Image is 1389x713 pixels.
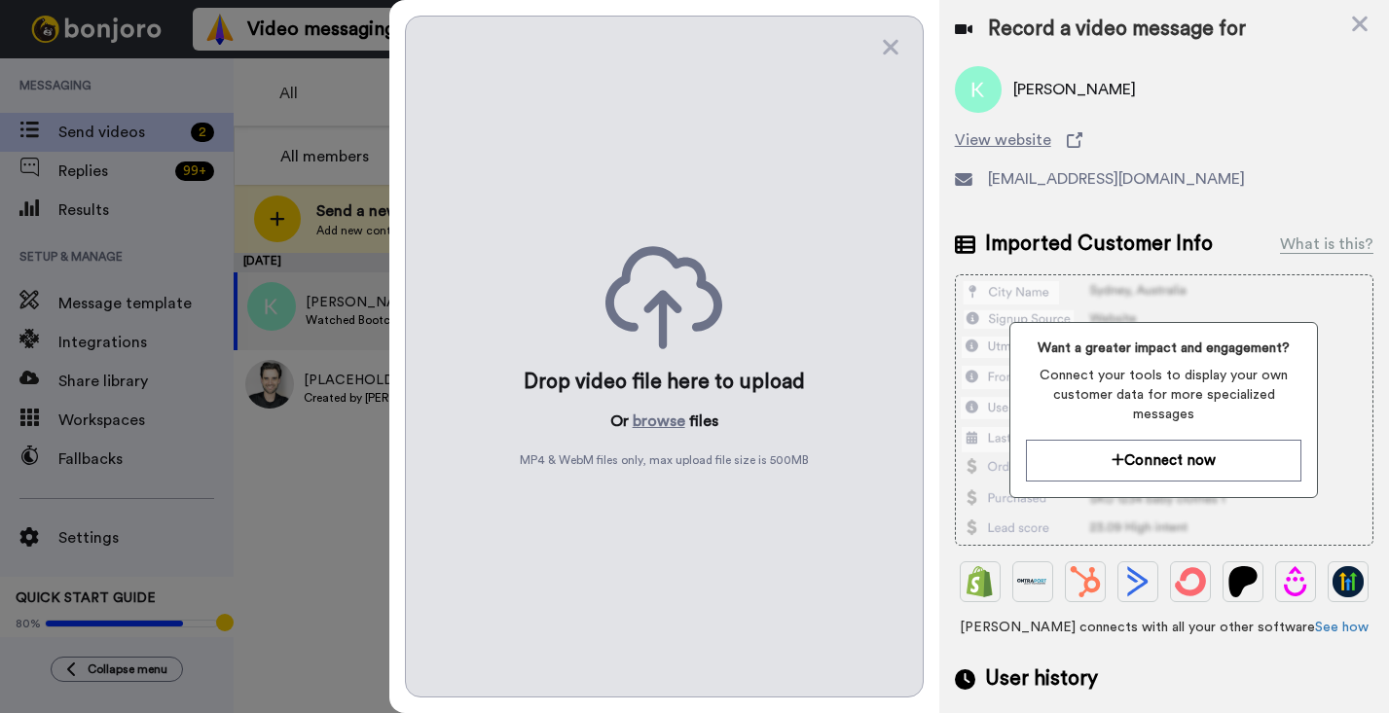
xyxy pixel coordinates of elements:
img: ActiveCampaign [1122,566,1153,597]
a: View website [955,128,1373,152]
span: [PERSON_NAME] connects with all your other software [955,618,1373,637]
img: ConvertKit [1175,566,1206,597]
img: Patreon [1227,566,1259,597]
span: View website [955,128,1051,152]
button: browse [633,410,685,433]
span: [EMAIL_ADDRESS][DOMAIN_NAME] [988,167,1245,191]
p: Or files [610,410,718,433]
div: What is this? [1280,232,1373,256]
img: Shopify [965,566,996,597]
img: Hubspot [1070,566,1101,597]
span: Want a greater impact and engagement? [1026,339,1301,358]
img: GoHighLevel [1333,566,1364,597]
span: Imported Customer Info [985,230,1213,259]
img: Drip [1280,566,1311,597]
div: Drop video file here to upload [524,369,805,396]
span: MP4 & WebM files only, max upload file size is 500 MB [520,452,809,468]
button: Connect now [1026,440,1301,481]
img: Ontraport [1017,566,1048,597]
span: User history [985,664,1098,694]
span: Connect your tools to display your own customer data for more specialized messages [1026,366,1301,424]
a: See how [1315,621,1369,634]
